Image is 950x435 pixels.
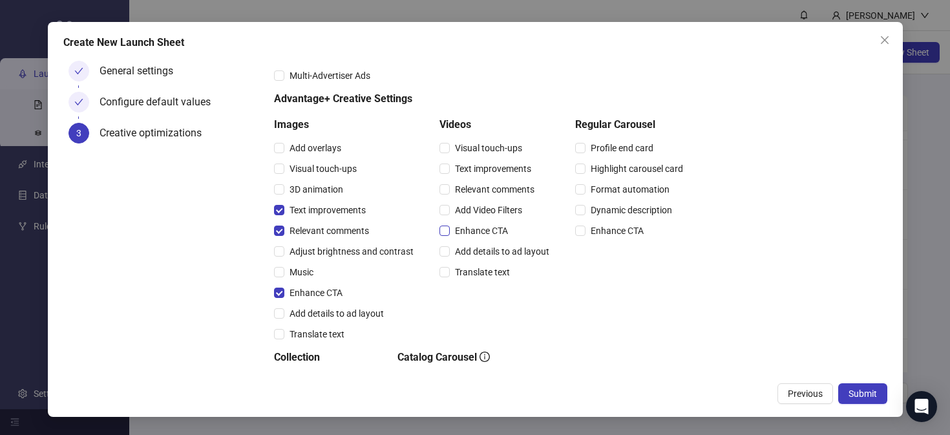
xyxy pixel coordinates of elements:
span: Visual touch-ups [284,162,362,176]
button: Previous [777,383,833,404]
div: Creative optimizations [100,123,212,143]
span: Format automation [586,182,675,196]
div: Create New Launch Sheet [63,35,887,50]
h5: Images [274,117,419,133]
span: Enhance CTA [586,224,649,238]
span: Translate text [284,327,350,341]
span: Visual touch-ups [450,141,527,155]
span: info-circle [480,352,490,362]
button: Submit [838,383,887,404]
span: Translate text [450,265,515,279]
h5: Collection [274,350,377,365]
span: Add overlays [284,141,346,155]
button: Close [874,30,895,50]
h5: Advantage+ Creative Settings [274,91,688,107]
span: Add Video Filters [450,203,527,217]
span: check [74,98,83,107]
span: Previous [788,388,823,399]
span: Relevant comments [284,224,374,238]
span: Add details to ad layout [284,306,389,321]
span: Text improvements [450,162,536,176]
span: Profile end card [586,141,659,155]
span: Text improvements [284,203,371,217]
span: Enhance CTA [450,224,513,238]
span: Dynamic description [586,203,677,217]
span: Submit [849,388,877,399]
h5: Regular Carousel [575,117,688,133]
span: close [880,35,890,45]
span: Multi-Advertiser Ads [284,69,375,83]
span: Relevant comments [450,182,540,196]
span: 3 [76,128,81,138]
span: Add details to ad layout [450,244,554,259]
div: Open Intercom Messenger [906,391,937,422]
span: 3D animation [284,182,348,196]
span: Music [284,265,319,279]
span: Dynamic Description [284,374,377,388]
span: Highlight carousel card [586,162,688,176]
span: Enhance CTA [284,286,348,300]
span: Adjust brightness and contrast [284,244,419,259]
span: check [74,67,83,76]
h5: Catalog Carousel [397,350,549,365]
h5: Videos [439,117,554,133]
div: Configure default values [100,92,221,112]
div: General settings [100,61,184,81]
span: Advantage+ Creative for Catalog [408,374,549,388]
